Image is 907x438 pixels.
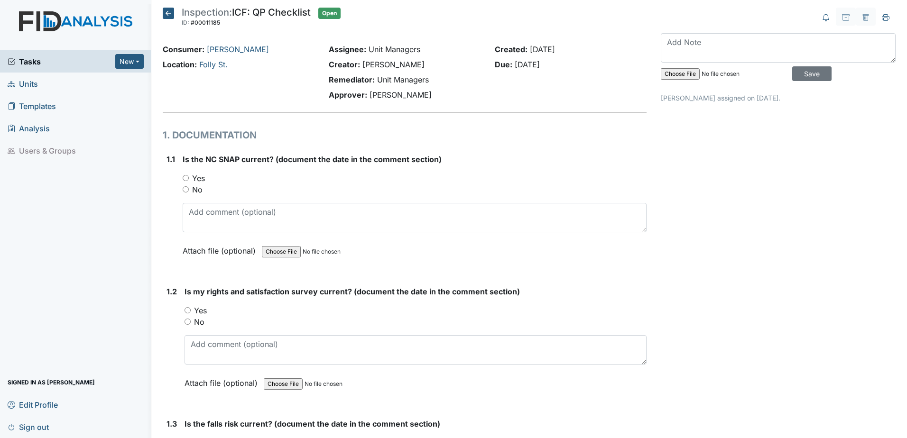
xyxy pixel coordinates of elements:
strong: Approver: [329,90,367,100]
strong: Location: [163,60,197,69]
strong: Created: [495,45,528,54]
label: Attach file (optional) [183,240,259,256]
label: 1.1 [167,154,175,165]
label: Attach file (optional) [185,372,261,389]
input: Yes [183,175,189,181]
span: Unit Managers [369,45,420,54]
span: [PERSON_NAME] [370,90,432,100]
label: Yes [192,173,205,184]
span: #00011185 [191,19,220,26]
span: Analysis [8,121,50,136]
div: ICF: QP Checklist [182,8,311,28]
span: ID: [182,19,189,26]
span: Open [318,8,341,19]
label: No [194,316,204,328]
span: Templates [8,99,56,113]
span: [DATE] [530,45,555,54]
h1: 1. DOCUMENTATION [163,128,647,142]
strong: Creator: [329,60,360,69]
strong: Remediator: [329,75,375,84]
span: Inspection: [182,7,232,18]
strong: Assignee: [329,45,366,54]
strong: Due: [495,60,512,69]
label: 1.3 [167,418,177,429]
strong: Consumer: [163,45,204,54]
span: Signed in as [PERSON_NAME] [8,375,95,390]
span: Is the falls risk current? (document the date in the comment section) [185,419,440,429]
input: No [185,319,191,325]
span: [PERSON_NAME] [362,60,425,69]
span: Units [8,76,38,91]
a: Folly St. [199,60,228,69]
span: [DATE] [515,60,540,69]
span: Edit Profile [8,397,58,412]
p: [PERSON_NAME] assigned on [DATE]. [661,93,896,103]
button: New [115,54,144,69]
span: Sign out [8,420,49,434]
span: Is my rights and satisfaction survey current? (document the date in the comment section) [185,287,520,296]
a: [PERSON_NAME] [207,45,269,54]
a: Tasks [8,56,115,67]
label: 1.2 [167,286,177,297]
span: Unit Managers [377,75,429,84]
input: No [183,186,189,192]
input: Save [792,66,832,81]
label: No [192,184,203,195]
input: Yes [185,307,191,313]
label: Yes [194,305,207,316]
span: Is the NC SNAP current? (document the date in the comment section) [183,155,442,164]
